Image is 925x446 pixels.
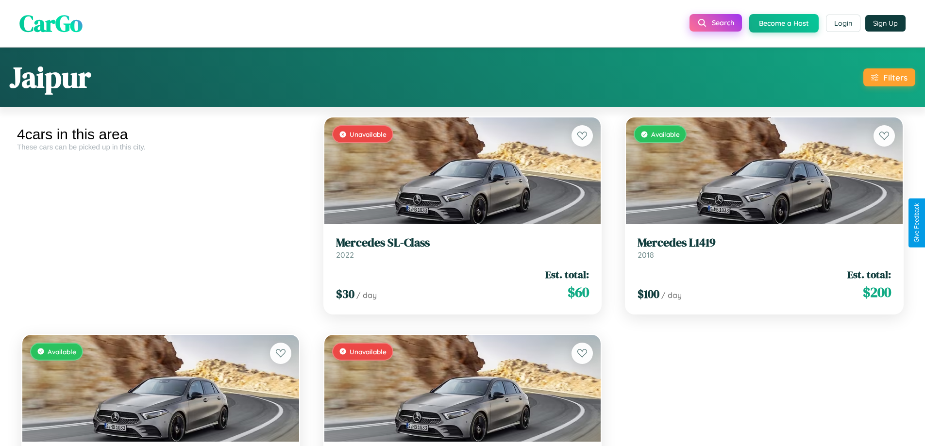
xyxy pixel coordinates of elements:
span: $ 30 [336,286,354,302]
span: Unavailable [350,130,387,138]
span: $ 100 [638,286,659,302]
h3: Mercedes L1419 [638,236,891,250]
span: Available [651,130,680,138]
a: Mercedes SL-Class2022 [336,236,589,260]
h3: Mercedes SL-Class [336,236,589,250]
span: 2022 [336,250,354,260]
span: $ 60 [568,282,589,302]
span: CarGo [19,7,83,39]
div: Give Feedback [913,203,920,243]
span: / day [356,290,377,300]
span: Unavailable [350,347,387,356]
span: Est. total: [847,267,891,281]
button: Become a Host [749,14,819,33]
span: 2018 [638,250,654,260]
h1: Jaipur [10,57,91,97]
a: Mercedes L14192018 [638,236,891,260]
div: 4 cars in this area [17,126,304,143]
button: Sign Up [865,15,906,32]
span: Est. total: [545,267,589,281]
span: Available [48,347,76,356]
button: Login [826,15,860,32]
div: Filters [883,72,908,83]
button: Search [690,14,742,32]
span: / day [661,290,682,300]
span: $ 200 [863,282,891,302]
span: Search [712,18,734,27]
button: Filters [863,68,915,86]
div: These cars can be picked up in this city. [17,143,304,151]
